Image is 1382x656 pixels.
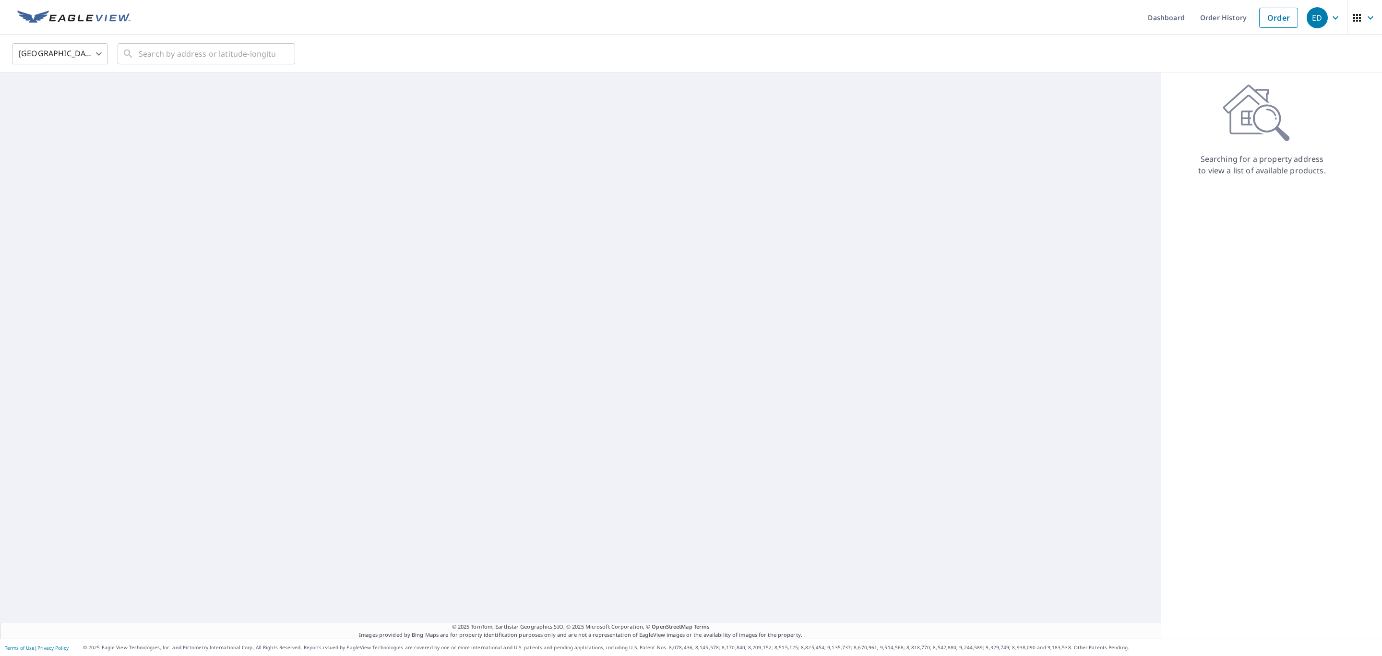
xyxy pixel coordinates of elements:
img: EV Logo [17,11,131,25]
a: Terms of Use [5,644,35,651]
p: | [5,645,69,651]
div: ED [1307,7,1328,28]
p: © 2025 Eagle View Technologies, Inc. and Pictometry International Corp. All Rights Reserved. Repo... [83,644,1377,651]
input: Search by address or latitude-longitude [139,40,275,67]
p: Searching for a property address to view a list of available products. [1198,153,1326,176]
a: Privacy Policy [37,644,69,651]
a: OpenStreetMap [652,623,692,630]
a: Terms [694,623,710,630]
a: Order [1259,8,1298,28]
span: © 2025 TomTom, Earthstar Geographics SIO, © 2025 Microsoft Corporation, © [452,623,710,631]
div: [GEOGRAPHIC_DATA] [12,40,108,67]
